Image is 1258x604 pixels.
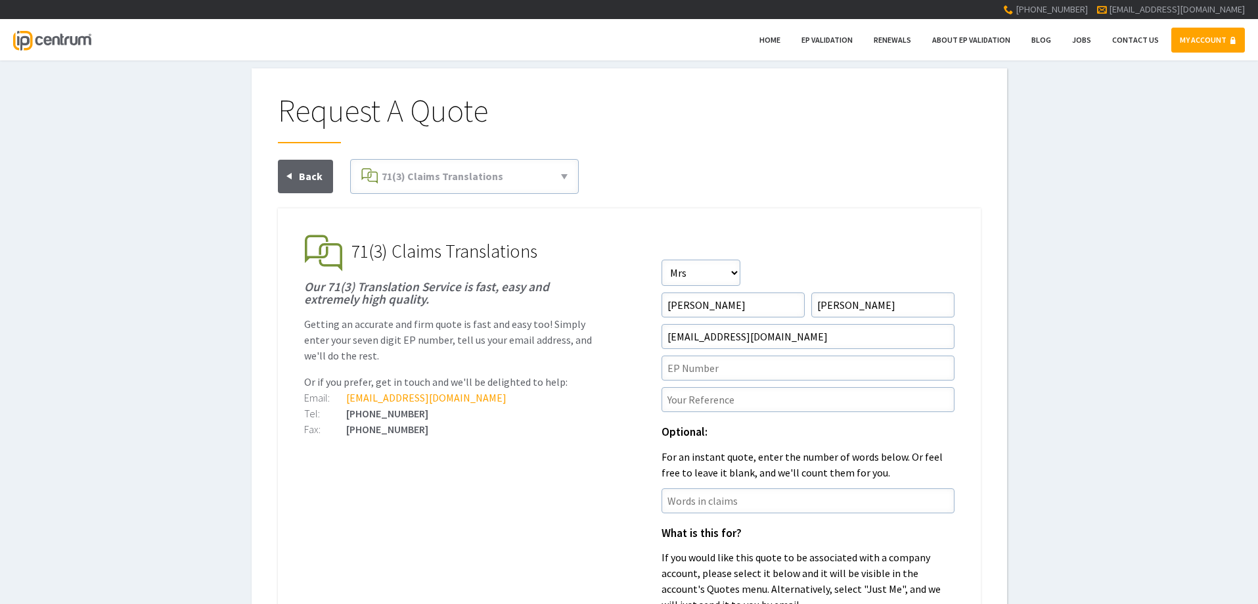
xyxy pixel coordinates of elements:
input: Email [662,324,955,349]
span: 71(3) Claims Translations [382,170,503,183]
span: Back [299,170,323,183]
input: Surname [811,292,955,317]
a: [EMAIL_ADDRESS][DOMAIN_NAME] [1109,3,1245,15]
input: EP Number [662,356,955,381]
div: Tel: [304,408,346,419]
p: Or if you prefer, get in touch and we'll be delighted to help: [304,374,597,390]
div: [PHONE_NUMBER] [304,424,597,434]
span: About EP Validation [932,35,1010,45]
h1: What is this for? [662,528,955,540]
span: 71(3) Claims Translations [351,239,537,263]
a: 71(3) Claims Translations [356,165,573,188]
h1: Request A Quote [278,95,981,143]
a: IP Centrum [13,19,91,60]
a: Home [751,28,789,53]
div: [PHONE_NUMBER] [304,408,597,419]
a: Jobs [1064,28,1100,53]
a: Contact Us [1104,28,1167,53]
h1: Our 71(3) Translation Service is fast, easy and extremely high quality. [304,281,597,306]
span: Contact Us [1112,35,1159,45]
span: Blog [1031,35,1051,45]
div: Email: [304,392,346,403]
a: MY ACCOUNT [1171,28,1245,53]
h1: Optional: [662,427,955,438]
p: For an instant quote, enter the number of words below. Or feel free to leave it blank, and we'll ... [662,449,955,480]
a: EP Validation [793,28,861,53]
a: Renewals [865,28,920,53]
input: Words in claims [662,488,955,513]
span: EP Validation [801,35,853,45]
span: [PHONE_NUMBER] [1016,3,1088,15]
input: First Name [662,292,805,317]
div: Fax: [304,424,346,434]
span: Jobs [1072,35,1091,45]
p: Getting an accurate and firm quote is fast and easy too! Simply enter your seven digit EP number,... [304,316,597,363]
span: Renewals [874,35,911,45]
input: Your Reference [662,387,955,412]
a: [EMAIL_ADDRESS][DOMAIN_NAME] [346,391,506,404]
a: Back [278,160,333,193]
span: Home [759,35,780,45]
a: Blog [1023,28,1060,53]
a: About EP Validation [924,28,1019,53]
